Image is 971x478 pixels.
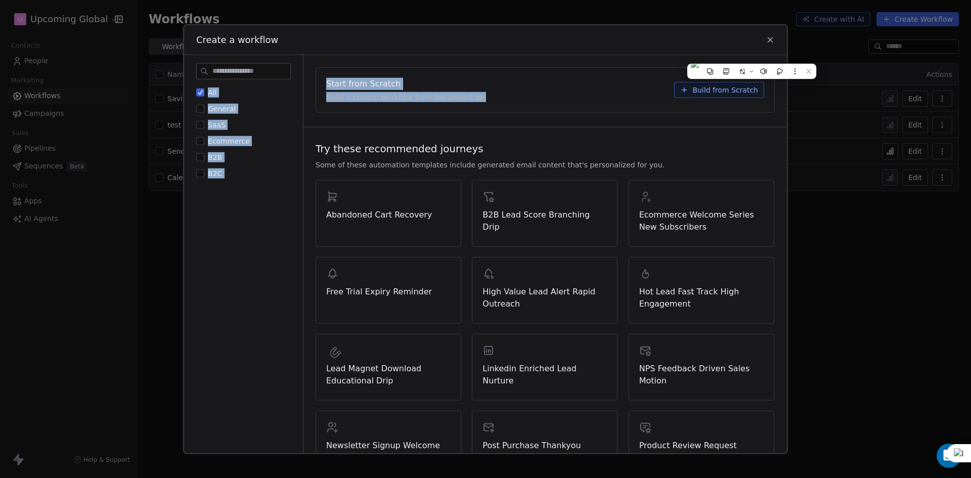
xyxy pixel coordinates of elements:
span: NPS Feedback Driven Sales Motion [639,362,764,386]
span: Ecommerce Welcome Series New Subscribers [639,208,764,233]
span: Start from Scratch [326,77,401,90]
span: Some of these automation templates include generated email content that's personalized for you. [316,159,665,169]
span: All [208,88,216,96]
span: Ecommerce [208,137,250,145]
span: B2B Lead Score Branching Drip [482,208,607,233]
span: General [208,104,236,112]
span: Create a workflow [196,33,278,46]
button: SaaS [196,119,204,129]
button: Ecommerce [196,136,204,146]
button: All [196,87,204,97]
span: Linkedin Enriched Lead Nurture [482,362,607,386]
span: Build from Scratch [692,84,758,95]
span: Newsletter Signup Welcome Series [326,439,451,463]
button: Build from Scratch [674,81,764,98]
span: Product Review Request Automation [639,439,764,463]
span: Lead Magnet Download Educational Drip [326,362,451,386]
span: Free Trial Expiry Reminder [326,285,451,297]
span: Build a custom workflow from the ground up [326,92,484,102]
span: Try these recommended journeys [316,141,483,155]
span: High Value Lead Alert Rapid Outreach [482,285,607,310]
span: B2B [208,153,222,161]
button: B2B [196,152,204,162]
div: Open Intercom Messenger [937,444,961,468]
span: Post Purchase Thankyou Upsell [482,439,607,463]
span: Abandoned Cart Recovery [326,208,451,221]
span: B2C [208,169,222,177]
span: SaaS [208,120,226,128]
button: B2C [196,168,204,178]
button: General [196,103,204,113]
span: Hot Lead Fast Track High Engagement [639,285,764,310]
